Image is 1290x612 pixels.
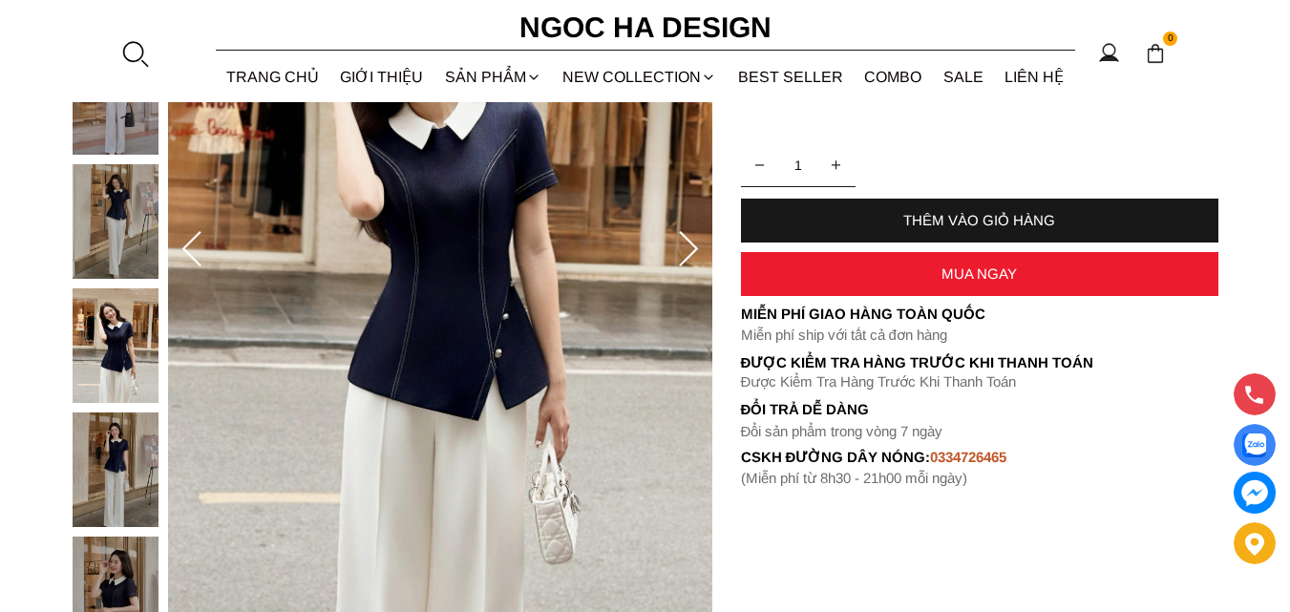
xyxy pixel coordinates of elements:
div: MUA NGAY [741,265,1218,282]
img: Lara Top_ Áo Bò Peplum Vạt Chép Đính Cúc Mix Cổ Trắng A1058_mini_4 [73,288,159,403]
h6: Đổi trả dễ dàng [741,401,1218,417]
a: NEW COLLECTION [552,52,728,102]
a: messenger [1234,472,1276,514]
a: BEST SELLER [728,52,855,102]
a: Combo [854,52,933,102]
a: TRANG CHỦ [216,52,330,102]
a: SALE [933,52,995,102]
a: LIÊN HỆ [994,52,1075,102]
img: img-CART-ICON-ksit0nf1 [1145,43,1166,64]
font: cskh đường dây nóng: [741,449,931,465]
p: Được Kiểm Tra Hàng Trước Khi Thanh Toán [741,354,1218,371]
font: 0334726465 [930,449,1006,465]
font: Đổi sản phẩm trong vòng 7 ngày [741,423,943,439]
img: Lara Top_ Áo Bò Peplum Vạt Chép Đính Cúc Mix Cổ Trắng A1058_mini_3 [73,164,159,279]
a: GIỚI THIỆU [329,52,434,102]
span: 0 [1163,32,1178,47]
img: Display image [1242,433,1266,457]
div: SẢN PHẨM [434,52,553,102]
a: Display image [1234,424,1276,466]
a: Ngoc Ha Design [502,5,789,51]
img: Lara Top_ Áo Bò Peplum Vạt Chép Đính Cúc Mix Cổ Trắng A1058_mini_5 [73,412,159,527]
font: Miễn phí ship với tất cả đơn hàng [741,327,947,343]
font: Miễn phí giao hàng toàn quốc [741,306,985,322]
font: (Miễn phí từ 8h30 - 21h00 mỗi ngày) [741,470,967,486]
input: Quantity input [741,146,856,184]
div: THÊM VÀO GIỎ HÀNG [741,212,1218,228]
p: Được Kiểm Tra Hàng Trước Khi Thanh Toán [741,373,1218,390]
